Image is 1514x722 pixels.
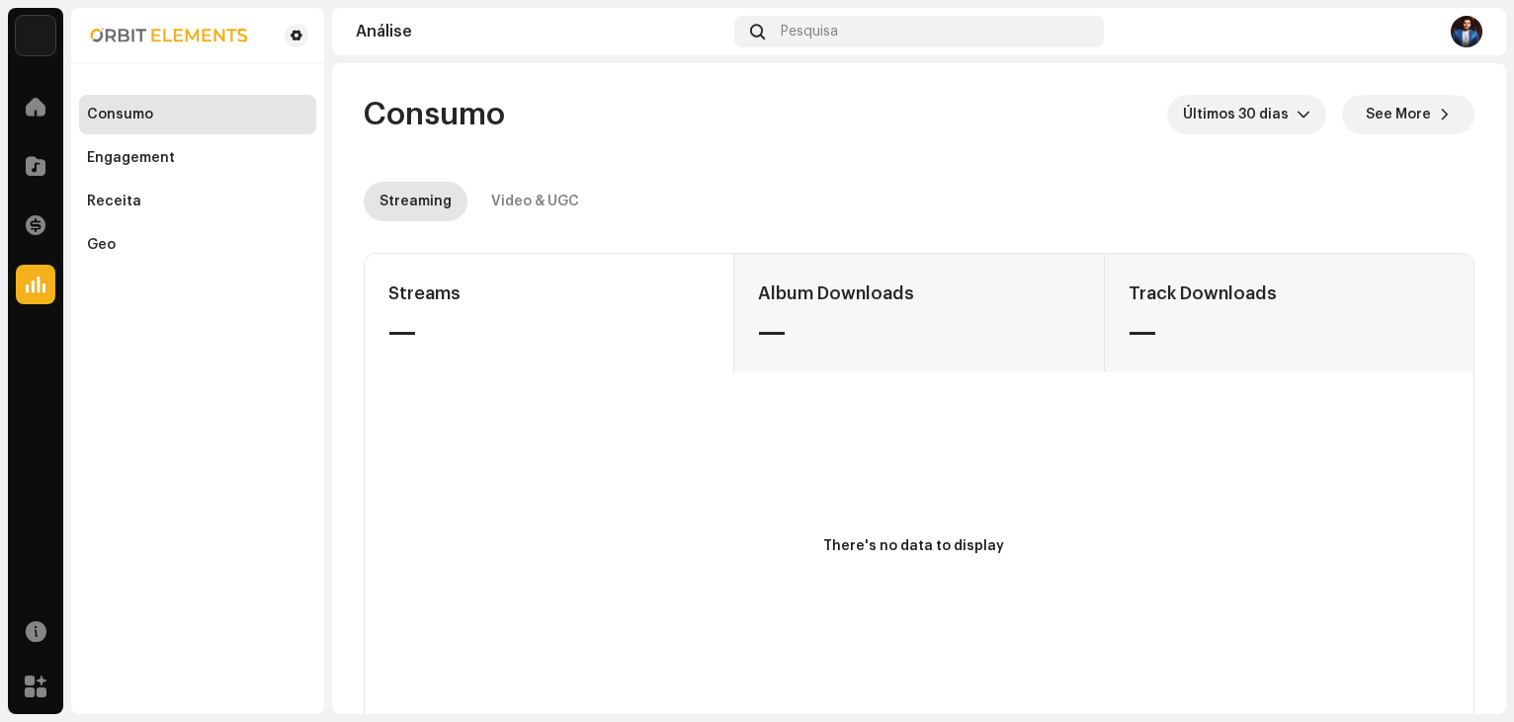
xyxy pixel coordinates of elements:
div: Video & UGC [491,182,579,221]
span: Últimos 30 dias [1183,95,1297,134]
div: Receita [87,194,141,209]
img: 0029baec-73b5-4e5b-bf6f-b72015a23c67 [16,16,55,55]
span: Pesquisa [781,24,838,40]
div: Streaming [379,182,452,221]
img: 7bdf5c5b-e822-47ff-98d0-8c018bd1f408 [1451,16,1482,47]
re-m-nav-item: Engagement [79,138,316,178]
div: Análise [356,24,726,40]
span: See More [1366,95,1431,134]
button: See More [1342,95,1474,134]
div: dropdown trigger [1297,95,1310,134]
text: There's no data to display [823,539,1004,553]
div: Consumo [87,107,153,122]
re-m-nav-item: Consumo [79,95,316,134]
div: Engagement [87,150,175,166]
re-m-nav-item: Receita [79,182,316,221]
div: Geo [87,237,116,253]
span: Consumo [364,95,505,134]
img: 2c9c339f-31ce-4939-b444-0eb464085a06 [87,24,253,47]
re-m-nav-item: Geo [79,225,316,265]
